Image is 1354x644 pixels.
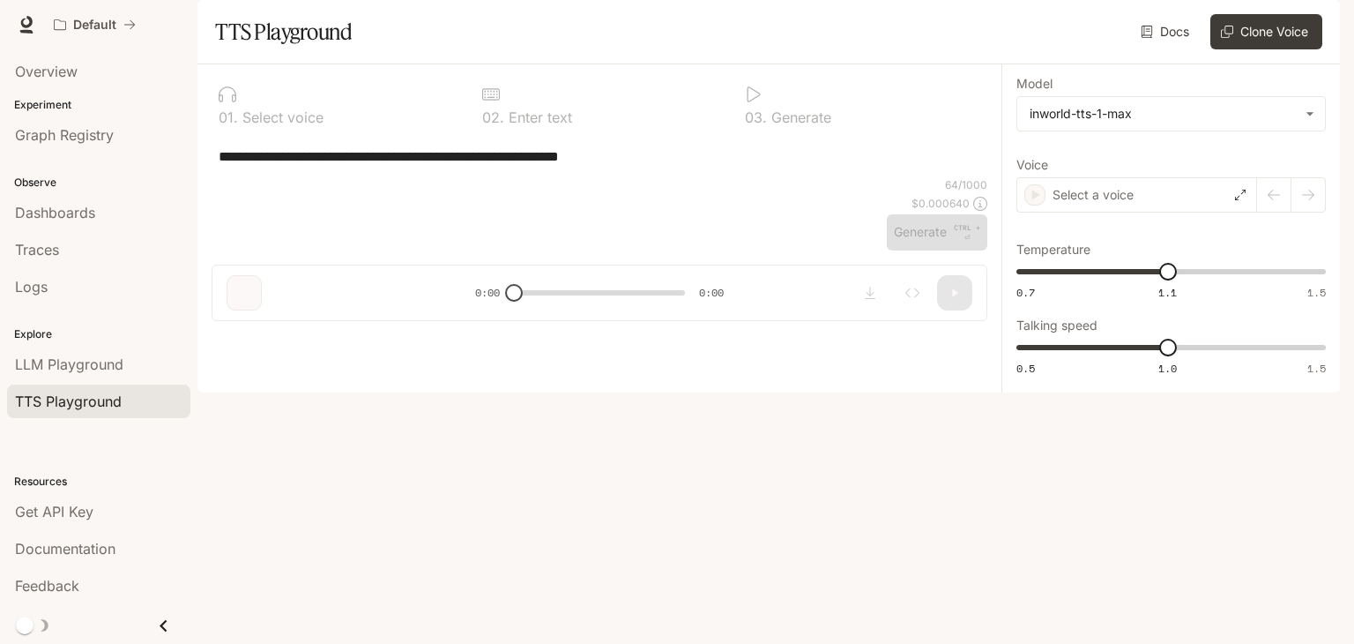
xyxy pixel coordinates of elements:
p: 0 3 . [745,110,767,124]
p: 0 2 . [482,110,504,124]
button: All workspaces [46,7,144,42]
p: $ 0.000640 [911,196,970,211]
span: 0.5 [1016,361,1035,376]
p: Talking speed [1016,319,1097,332]
a: Docs [1137,14,1196,49]
p: Select voice [238,110,324,124]
span: 1.5 [1307,361,1326,376]
div: inworld-tts-1-max [1017,97,1325,131]
p: 64 / 1000 [945,177,987,192]
p: Temperature [1016,243,1090,256]
span: 1.0 [1158,361,1177,376]
span: 1.1 [1158,285,1177,300]
button: Clone Voice [1210,14,1322,49]
p: Voice [1016,159,1048,171]
h1: TTS Playground [215,14,352,49]
div: inworld-tts-1-max [1030,105,1297,123]
span: 1.5 [1307,285,1326,300]
p: Generate [767,110,831,124]
p: Select a voice [1053,186,1134,204]
p: Enter text [504,110,572,124]
p: Default [73,18,116,33]
p: 0 1 . [219,110,238,124]
p: Model [1016,78,1053,90]
span: 0.7 [1016,285,1035,300]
